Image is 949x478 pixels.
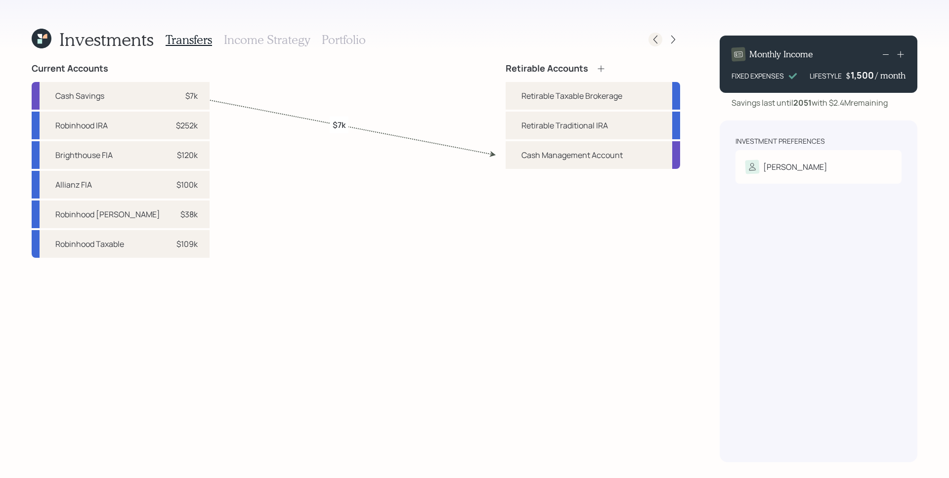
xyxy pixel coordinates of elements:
div: Savings last until with $2.4M remaining [732,97,888,109]
label: $7k [333,119,345,130]
h3: Income Strategy [224,33,310,47]
h3: Transfers [166,33,212,47]
h1: Investments [59,29,154,50]
div: Cash Management Account [521,149,623,161]
div: Retirable Traditional IRA [521,119,608,131]
div: Brighthouse FIA [55,149,113,161]
div: [PERSON_NAME] [763,161,827,173]
div: Robinhood [PERSON_NAME] [55,208,160,220]
h4: Monthly Income [749,49,813,60]
div: FIXED EXPENSES [732,71,784,81]
div: $100k [176,179,198,191]
h4: / month [875,70,906,81]
div: $38k [180,208,198,220]
div: Cash Savings [55,90,104,102]
div: $7k [185,90,198,102]
h4: Current Accounts [32,63,108,74]
div: Investment Preferences [735,136,825,146]
h4: $ [846,70,851,81]
div: Robinhood IRA [55,119,108,131]
div: Allianz FIA [55,179,92,191]
h4: Retirable Accounts [506,63,588,74]
div: $109k [176,238,198,250]
div: 1,500 [851,69,875,81]
div: Robinhood Taxable [55,238,124,250]
div: Retirable Taxable Brokerage [521,90,622,102]
div: $120k [177,149,198,161]
div: LIFESTYLE [810,71,842,81]
b: 2051 [793,97,812,108]
h3: Portfolio [322,33,366,47]
div: $252k [176,119,198,131]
